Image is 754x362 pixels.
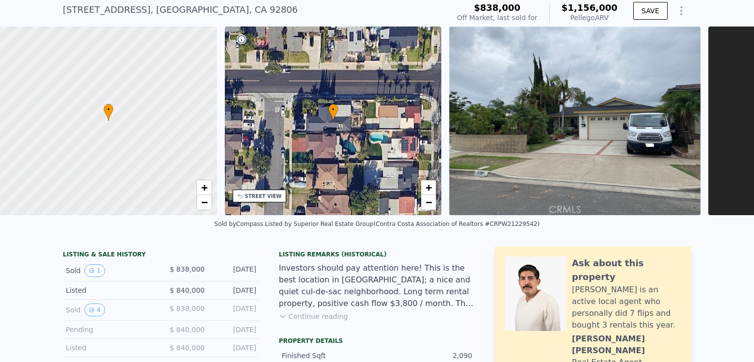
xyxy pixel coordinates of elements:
div: Listed by Superior Real Estate Group (Contra Costa Association of Realtors #CRPW21229542) [265,221,540,227]
span: $ 840,000 [170,326,205,334]
div: Finished Sqft [282,351,377,361]
span: + [426,181,432,194]
button: View historical data [84,304,105,316]
a: Zoom in [197,180,212,195]
div: Ask about this property [572,256,681,284]
div: [DATE] [213,325,256,334]
span: + [201,181,207,194]
div: Sold [66,304,153,316]
span: − [426,196,432,208]
div: • [328,104,338,121]
div: Property details [279,337,475,345]
div: STREET VIEW [245,193,282,200]
div: Sold by Compass . [215,221,265,227]
span: $ 840,000 [170,344,205,352]
div: LISTING & SALE HISTORY [63,251,259,260]
div: [STREET_ADDRESS] , [GEOGRAPHIC_DATA] , CA 92806 [63,3,298,17]
div: Investors should pay attention here! This is the best location in [GEOGRAPHIC_DATA]; a nice and q... [279,262,475,309]
span: • [328,105,338,114]
div: [DATE] [213,264,256,277]
div: Listing Remarks (Historical) [279,251,475,258]
button: Continue reading [279,311,348,321]
span: $ 840,000 [170,286,205,294]
div: [PERSON_NAME] is an active local agent who personally did 7 flips and bought 3 rentals this year. [572,284,681,331]
button: Show Options [672,1,691,21]
div: Off Market, last sold for [457,13,538,23]
span: $1,156,000 [562,2,618,13]
span: − [201,196,207,208]
div: Listed [66,285,153,295]
a: Zoom out [421,195,436,210]
span: $ 838,000 [170,305,205,312]
div: [DATE] [213,285,256,295]
button: SAVE [633,2,668,20]
div: Pending [66,325,153,334]
div: 2,090 [377,351,472,361]
div: Sold [66,264,153,277]
div: Listed [66,343,153,353]
div: [DATE] [213,343,256,353]
span: $838,000 [474,2,521,13]
button: View historical data [84,264,105,277]
div: [PERSON_NAME] [PERSON_NAME] [572,333,681,357]
span: • [104,105,113,114]
a: Zoom out [197,195,212,210]
img: Sale: 166495622 Parcel: 63404394 [449,27,700,215]
div: • [104,104,113,121]
div: Pellego ARV [562,13,618,23]
a: Zoom in [421,180,436,195]
span: $ 838,000 [170,265,205,273]
div: [DATE] [213,304,256,316]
